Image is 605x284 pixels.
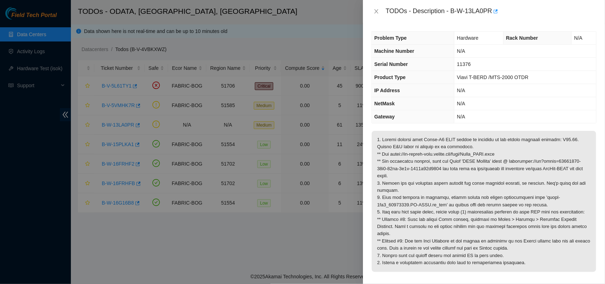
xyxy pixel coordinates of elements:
[371,8,381,15] button: Close
[457,88,465,93] span: N/A
[457,35,478,41] span: Hardware
[457,101,465,106] span: N/A
[374,74,405,80] span: Product Type
[457,48,465,54] span: N/A
[457,74,528,80] span: Viavi T-BERD /MTS-2000 OTDR
[386,6,596,17] div: TODOs - Description - B-W-13LA0PR
[374,114,395,119] span: Gateway
[374,61,408,67] span: Serial Number
[574,35,582,41] span: N/A
[457,114,465,119] span: N/A
[506,35,538,41] span: Rack Number
[374,88,400,93] span: IP Address
[374,48,414,54] span: Machine Number
[374,101,395,106] span: NetMask
[372,131,596,272] p: 1. Loremi dolorsi amet Conse-A6 ELIT seddoe te incididu ut lab etdolo magnaali enimadm: V95.66. Q...
[457,61,471,67] span: 11376
[374,35,407,41] span: Problem Type
[374,9,379,14] span: close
